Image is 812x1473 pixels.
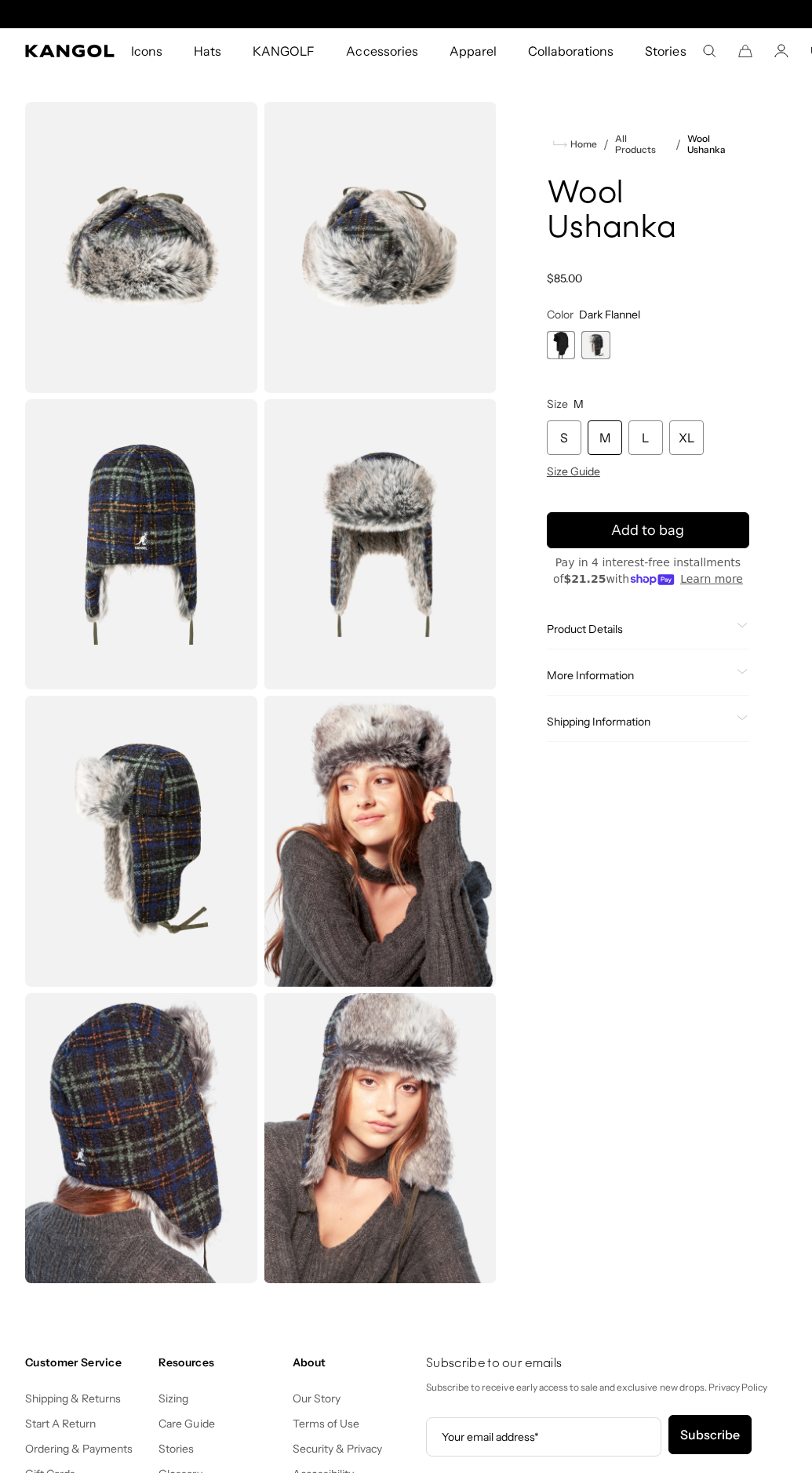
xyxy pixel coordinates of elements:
[553,137,597,151] a: Home
[581,331,610,359] label: Dark Flannel
[426,1355,787,1373] h4: Subscribe to our emails
[588,420,622,455] div: M
[25,102,257,393] img: color-dark-flannel
[597,135,609,154] li: /
[579,307,640,322] span: Dark Flannel
[702,44,716,58] summary: Search here
[25,1355,146,1369] h4: Customer Service
[547,397,568,411] span: Size
[245,8,568,20] slideshow-component: Announcement bar
[264,399,496,690] img: color-dark-flannel
[25,45,115,57] a: Kangol
[738,44,752,58] button: Cart
[25,1417,96,1431] a: Start A Return
[547,464,600,478] span: Size Guide
[669,135,681,154] li: /
[669,420,704,455] div: XL
[158,1442,194,1456] a: Stories
[158,1355,279,1369] h4: Resources
[131,28,162,74] span: Icons
[158,1391,188,1406] a: Sizing
[158,1417,214,1431] a: Care Guide
[547,177,749,246] h1: Wool Ushanka
[512,28,629,74] a: Collaborations
[547,307,573,322] span: Color
[237,28,330,74] a: KANGOLF
[346,28,417,74] span: Accessories
[293,1391,340,1406] a: Our Story
[547,271,582,286] span: $85.00
[547,331,575,359] label: Black
[178,28,237,74] a: Hats
[293,1442,383,1456] a: Security & Privacy
[25,102,497,1283] product-gallery: Gallery Viewer
[115,28,178,74] a: Icons
[426,1379,787,1396] p: Subscribe to receive early access to sale and exclusive new drops. Privacy Policy
[245,8,568,20] div: Announcement
[628,420,663,455] div: L
[547,420,581,455] div: S
[25,1442,133,1456] a: Ordering & Payments
[581,331,610,359] div: 2 of 2
[450,28,497,74] span: Apparel
[330,28,433,74] a: Accessories
[547,512,749,548] button: Add to bag
[528,28,614,74] span: Collaborations
[245,8,568,20] div: 1 of 2
[687,133,749,155] a: Wool Ushanka
[547,331,575,359] div: 1 of 2
[774,44,788,58] a: Account
[264,102,496,393] img: color-dark-flannel
[547,715,730,729] span: Shipping Information
[611,520,684,541] span: Add to bag
[194,28,221,74] span: Hats
[25,696,257,987] img: color-dark-flannel
[264,696,496,987] img: color-dark-flannel
[645,28,686,74] span: Stories
[547,622,730,636] span: Product Details
[25,993,257,1284] img: color-dark-flannel
[293,1355,413,1369] h4: About
[668,1415,752,1454] button: Subscribe
[567,139,597,150] span: Home
[434,28,512,74] a: Apparel
[573,397,584,411] span: M
[25,1391,122,1406] a: Shipping & Returns
[264,993,496,1284] img: color-dark-flannel
[293,1417,359,1431] a: Terms of Use
[615,133,669,155] a: All Products
[547,133,749,155] nav: breadcrumbs
[547,668,730,682] span: More Information
[25,399,257,690] img: color-dark-flannel
[253,28,315,74] span: KANGOLF
[629,28,701,74] a: Stories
